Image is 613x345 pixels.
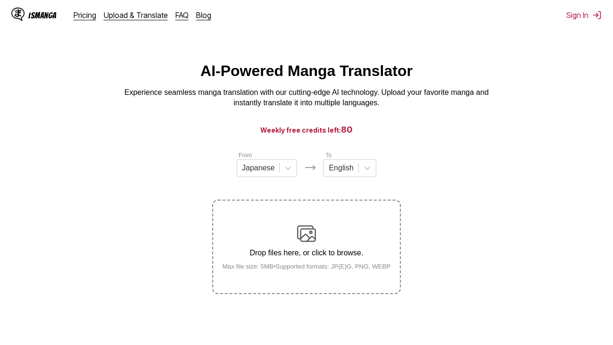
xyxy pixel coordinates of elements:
a: IsManga LogoIsManga [11,8,74,23]
label: To [325,152,331,159]
label: From [239,152,252,159]
h1: AI-Powered Manga Translator [200,62,413,80]
h3: Weekly free credits left: [23,124,590,135]
img: Languages icon [305,162,316,173]
a: Upload & Translate [104,10,168,20]
a: FAQ [175,10,189,20]
a: Pricing [74,10,96,20]
a: Blog [196,10,211,20]
small: Max file size: 5MB • Supported formats: JP(E)G, PNG, WEBP [215,263,398,270]
div: IsManga [28,11,57,20]
p: Drop files here, or click to browse. [215,249,398,257]
span: 80 [341,125,353,135]
p: Experience seamless manga translation with our cutting-edge AI technology. Upload your favorite m... [118,87,495,109]
img: Sign out [592,10,602,20]
button: Sign In [566,10,602,20]
img: IsManga Logo [11,8,25,21]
